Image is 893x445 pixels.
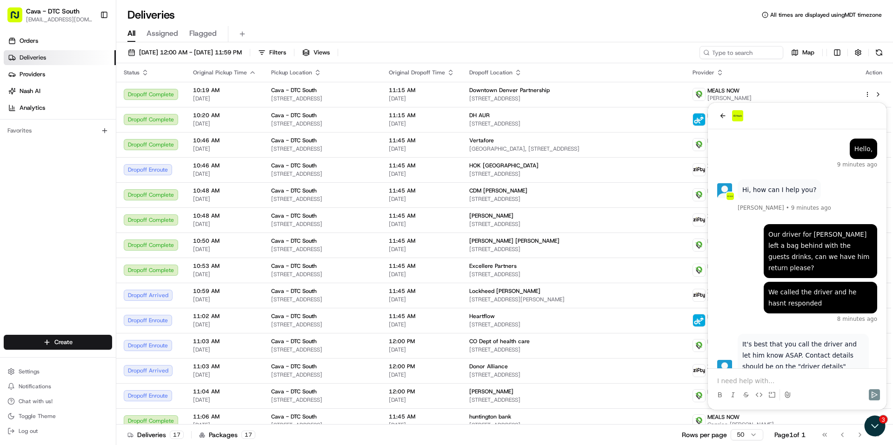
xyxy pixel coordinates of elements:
span: Original Dropoff Time [389,69,445,76]
button: Toggle Theme [4,410,112,423]
img: melas_now_logo.png [693,239,705,251]
span: [DATE] [389,145,454,153]
span: 11:03 AM [193,338,256,345]
span: [DATE] [389,246,454,253]
span: CDM [PERSON_NAME] [469,187,527,194]
button: [DATE] 12:00 AM - [DATE] 11:59 PM [124,46,246,59]
div: Packages [199,430,255,439]
span: Settings [19,368,40,375]
span: [STREET_ADDRESS] [271,296,374,303]
span: [PERSON_NAME] [707,345,752,353]
span: Cava - DTC South [26,7,80,16]
button: Filters [254,46,290,59]
span: [DATE] [193,271,256,278]
button: Settings [4,365,112,378]
span: 11:45 AM [389,212,454,219]
span: MEALS NOW [707,263,740,270]
span: Map [802,48,814,57]
img: melas_now_logo.png [693,390,705,402]
span: Donor Alliance [469,363,508,370]
span: Lockheed [PERSON_NAME] [469,287,540,295]
span: [DATE] [193,396,256,404]
a: Analytics [4,100,116,115]
div: Action [864,69,884,76]
span: Samher [PERSON_NAME] [707,295,774,303]
span: Cava - DTC South [271,86,317,94]
span: [DATE] [389,95,454,102]
span: [PERSON_NAME] [469,388,513,395]
span: [DATE] [193,296,256,303]
span: [STREET_ADDRESS] [469,271,678,278]
span: Cava - DTC South [271,312,317,320]
button: Map [787,46,819,59]
span: [PERSON_NAME] [707,220,752,227]
span: 12:00 PM [389,388,454,395]
span: [STREET_ADDRESS] [271,95,374,102]
span: [PERSON_NAME] [707,245,752,252]
span: [STREET_ADDRESS] [469,246,678,253]
span: Excellere Partners [469,262,517,270]
span: [STREET_ADDRESS] [271,246,374,253]
span: [STREET_ADDRESS] [469,346,678,353]
a: Deliveries [4,50,116,65]
span: 12:00 PM [389,363,454,370]
span: [STREET_ADDRESS] [271,170,374,178]
span: Cava - DTC South [271,237,317,245]
a: Providers [4,67,116,82]
span: Chat with us! [19,398,53,405]
button: Log out [4,425,112,438]
span: [GEOGRAPHIC_DATA], [STREET_ADDRESS] [469,145,678,153]
span: [PERSON_NAME] [707,94,752,102]
span: huntington bank [469,413,511,420]
span: 11:45 AM [389,187,454,194]
span: [DATE] [193,95,256,102]
span: 11:03 AM [193,363,256,370]
img: melas_now_logo.png [693,139,705,151]
span: [DATE] [193,321,256,328]
a: Nash AI [4,84,116,99]
div: Favorites [4,123,112,138]
span: Cava - DTC South [271,338,317,345]
span: All [127,28,135,39]
span: 11:04 AM [193,388,256,395]
span: 11:06 AM [193,413,256,420]
span: [STREET_ADDRESS][PERSON_NAME] [469,296,678,303]
button: Views [298,46,334,59]
span: 10:50 AM [193,237,256,245]
input: Type to search [700,46,783,59]
span: Cava - DTC South [271,413,317,420]
span: [STREET_ADDRESS] [469,396,678,404]
span: [DATE] [389,421,454,429]
span: [PERSON_NAME] [707,195,752,202]
span: 12:00 PM [389,338,454,345]
span: Original Pickup Time [193,69,247,76]
span: Cava - DTC South [271,112,317,119]
span: [PERSON_NAME] [PERSON_NAME] [469,237,560,245]
span: MEALS NOW [707,338,740,345]
button: Refresh [873,46,886,59]
button: [EMAIL_ADDRESS][DOMAIN_NAME] [26,16,93,23]
span: MEALS NOW [707,187,740,195]
iframe: Customer support window [708,103,886,410]
span: [DATE] [389,296,454,303]
span: [STREET_ADDRESS] [271,220,374,228]
span: [PERSON_NAME] [707,270,752,278]
p: Rows per page [682,430,727,439]
span: 10:20 AM [193,112,256,119]
span: [STREET_ADDRESS] [469,321,678,328]
span: [DATE] [193,346,256,353]
span: [STREET_ADDRESS] [469,95,678,102]
span: Pickup Location [271,69,312,76]
span: DeliverThat [707,112,738,120]
span: [STREET_ADDRESS] [469,195,678,203]
span: 11:45 AM [389,162,454,169]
